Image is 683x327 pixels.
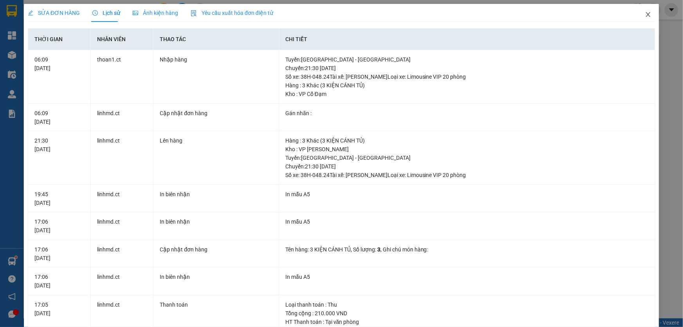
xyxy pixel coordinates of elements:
div: 17:06 [DATE] [34,217,84,235]
div: 06:09 [DATE] [34,109,84,126]
div: Hàng : 3 Khác (3 KIỆN CÁNH TỦ) [285,81,649,90]
div: Tuyến : [GEOGRAPHIC_DATA] - [GEOGRAPHIC_DATA] Chuyến: 21:30 [DATE] Số xe: 38H-048.24 Tài xế: [PER... [285,55,649,81]
img: icon [191,10,197,16]
div: Nhập hàng [160,55,272,64]
td: linhmd.ct [91,104,153,132]
div: Thanh toán [160,300,272,309]
div: In biên nhận [160,217,272,226]
span: 3 [377,246,380,253]
div: Tuyến : [GEOGRAPHIC_DATA] - [GEOGRAPHIC_DATA] Chuyến: 21:30 [DATE] Số xe: 38H-048.24 Tài xế: [PER... [285,154,649,179]
td: linhmd.ct [91,185,153,213]
span: close [645,11,651,18]
div: 17:05 [DATE] [34,300,84,318]
div: In biên nhận [160,190,272,199]
th: Chi tiết [279,29,655,50]
span: 3 KIỆN CÁNH TỦ [310,246,351,253]
span: Yêu cầu xuất hóa đơn điện tử [191,10,273,16]
td: linhmd.ct [91,240,153,268]
div: Tổng cộng : 210.000 VND [285,309,649,318]
div: Kho : VP [PERSON_NAME] [285,145,649,154]
th: Nhân viên [91,29,153,50]
td: linhmd.ct [91,212,153,240]
div: Tên hàng: , Số lượng: , Ghi chú món hàng: [285,245,649,254]
div: In biên nhận [160,273,272,281]
div: Kho : VP Cổ Đạm [285,90,649,98]
td: thoan1.ct [91,50,153,104]
span: clock-circle [92,10,98,16]
div: Cập nhật đơn hàng [160,109,272,117]
div: 21:30 [DATE] [34,136,84,154]
div: In mẫu A5 [285,190,649,199]
div: Hàng : 3 Khác (3 KIỆN CÁNH TỦ) [285,136,649,145]
div: Cập nhật đơn hàng [160,245,272,254]
th: Thao tác [153,29,279,50]
div: Lên hàng [160,136,272,145]
div: 06:09 [DATE] [34,55,84,72]
td: linhmd.ct [91,267,153,295]
span: SỬA ĐƠN HÀNG [28,10,80,16]
span: Ảnh kiện hàng [133,10,178,16]
div: Loại thanh toán : Thu [285,300,649,309]
div: 19:45 [DATE] [34,190,84,207]
div: In mẫu A5 [285,217,649,226]
th: Thời gian [28,29,91,50]
span: Lịch sử [92,10,120,16]
div: In mẫu A5 [285,273,649,281]
div: 17:06 [DATE] [34,273,84,290]
span: picture [133,10,138,16]
div: Gán nhãn : [285,109,649,117]
span: edit [28,10,33,16]
td: linhmd.ct [91,131,153,185]
div: HT Thanh toán : Tại văn phòng [285,318,649,326]
button: Close [637,4,659,26]
div: 17:06 [DATE] [34,245,84,262]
